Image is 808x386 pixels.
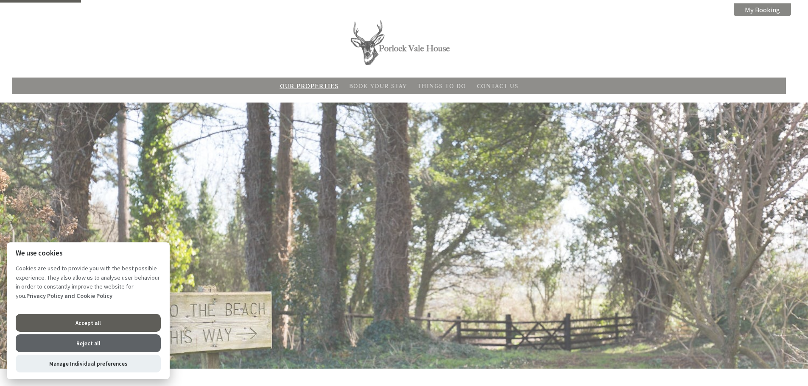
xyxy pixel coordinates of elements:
a: Things To Do [417,82,466,90]
button: Manage Individual preferences [16,355,161,372]
h2: We use cookies [7,249,170,257]
a: My Booking [734,3,791,16]
a: Our Properties [280,82,338,90]
a: Contact Us [477,82,518,90]
a: Book Your Stay [349,82,407,90]
p: Cookies are used to provide you with the best possible experience. They also allow us to analyse ... [7,264,170,307]
button: Accept all [16,314,161,332]
a: Privacy Policy and Cookie Policy [26,292,112,300]
img: Porlock Vale House [346,20,452,65]
button: Reject all [16,334,161,352]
